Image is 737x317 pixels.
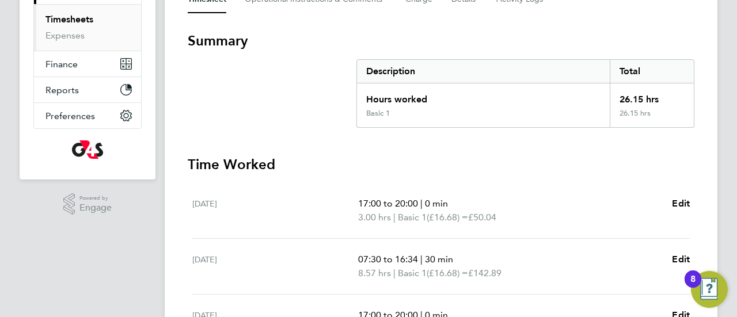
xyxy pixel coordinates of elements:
[420,254,423,265] span: |
[358,254,418,265] span: 07:30 to 16:34
[672,253,690,266] a: Edit
[63,193,112,215] a: Powered byEngage
[356,59,694,128] div: Summary
[691,271,728,308] button: Open Resource Center, 8 new notifications
[192,253,358,280] div: [DATE]
[672,197,690,211] a: Edit
[79,193,112,203] span: Powered by
[188,155,694,174] h3: Time Worked
[672,254,690,265] span: Edit
[398,266,427,280] span: Basic 1
[188,32,694,50] h3: Summary
[45,59,78,70] span: Finance
[610,109,694,127] div: 26.15 hrs
[672,198,690,209] span: Edit
[34,103,141,128] button: Preferences
[393,268,396,278] span: |
[79,203,112,213] span: Engage
[357,60,610,83] div: Description
[192,197,358,224] div: [DATE]
[72,140,103,159] img: g4s-logo-retina.png
[393,212,396,223] span: |
[690,279,696,294] div: 8
[366,109,390,118] div: Basic 1
[427,268,468,278] span: (£16.68) =
[45,110,95,121] span: Preferences
[358,198,418,209] span: 17:00 to 20:00
[45,14,93,25] a: Timesheets
[33,140,142,159] a: Go to home page
[425,254,453,265] span: 30 min
[45,85,79,96] span: Reports
[420,198,423,209] span: |
[610,60,694,83] div: Total
[34,4,141,51] div: Timesheets
[34,51,141,77] button: Finance
[357,83,610,109] div: Hours worked
[45,30,85,41] a: Expenses
[468,268,502,278] span: £142.89
[425,198,448,209] span: 0 min
[358,212,391,223] span: 3.00 hrs
[427,212,468,223] span: (£16.68) =
[398,211,427,224] span: Basic 1
[358,268,391,278] span: 8.57 hrs
[468,212,496,223] span: £50.04
[610,83,694,109] div: 26.15 hrs
[34,77,141,102] button: Reports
